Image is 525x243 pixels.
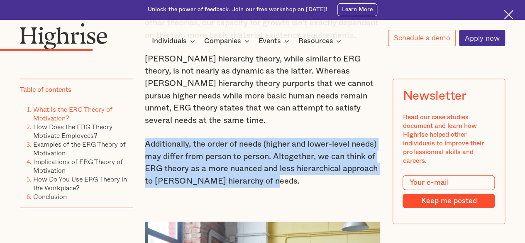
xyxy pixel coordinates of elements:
[152,36,198,46] div: Individuals
[145,138,381,187] p: Additionally, the order of needs (higher and lower-level needs) may differ from person to person....
[459,30,505,46] a: Apply now
[403,175,495,190] input: Your e-mail
[403,194,495,208] input: Keep me posted
[33,157,123,175] a: Implications of ERG Theory of Motivation
[33,122,112,140] a: How Does the ERG Theory Motivate Employees?
[20,23,107,49] img: Highrise logo
[403,175,495,208] form: Modal Form
[148,6,328,14] div: Unlock the power of feedback. Join our free workshop on [DATE]!
[403,89,466,103] div: Newsletter
[298,36,333,46] div: Resources
[145,53,381,127] p: [PERSON_NAME] hierarchy theory, while similar to ERG theory, is not nearly as dynamic as the latt...
[298,36,344,46] div: Resources
[337,3,378,16] a: Learn More
[33,104,112,123] a: What Is the ERG Theory of Motivation?
[403,113,495,165] div: Read our case studies document and learn how Highrise helped other individuals to improve their p...
[259,36,292,46] div: Events
[259,36,281,46] div: Events
[504,10,513,20] img: Cross icon
[204,36,241,46] div: Companies
[388,30,456,46] a: Schedule a demo
[33,139,126,158] a: Examples of the ERG Theory of Motivation
[152,36,187,46] div: Individuals
[20,86,71,94] div: Table of contents
[33,191,67,201] a: Conclusion
[204,36,252,46] div: Companies
[33,174,127,193] a: How Do You Use ERG Theory in the Workplace?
